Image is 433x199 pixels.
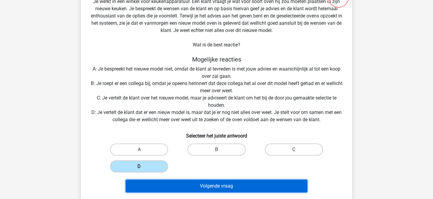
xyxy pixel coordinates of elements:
label: C [265,144,323,156]
button: Volgende vraag [126,180,308,192]
label: D [110,160,168,172]
label: A [110,144,168,156]
h5: Mogelijke reacties [91,56,342,63]
label: B [187,144,245,156]
h6: Selecteer het juiste antwoord [91,128,342,139]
